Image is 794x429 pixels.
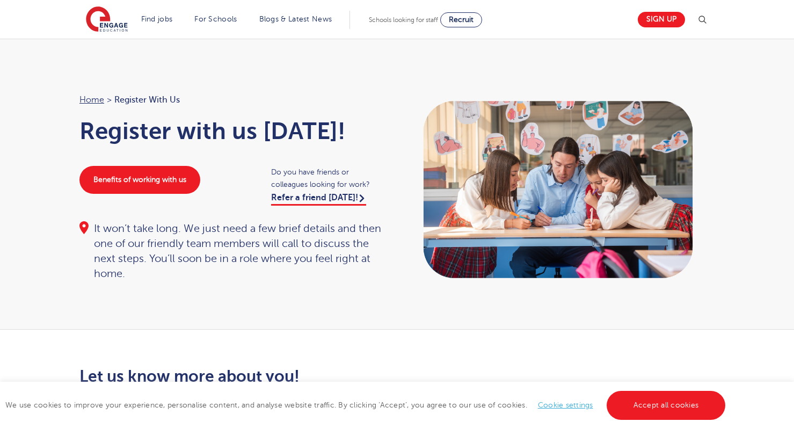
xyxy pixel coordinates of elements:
span: Register with us [114,93,180,107]
a: Benefits of working with us [79,166,200,194]
span: Recruit [449,16,474,24]
span: Do you have friends or colleagues looking for work? [271,166,387,191]
h2: Let us know more about you! [79,367,498,386]
a: Accept all cookies [607,391,726,420]
a: For Schools [194,15,237,23]
span: We use cookies to improve your experience, personalise content, and analyse website traffic. By c... [5,401,728,409]
span: > [107,95,112,105]
h1: Register with us [DATE]! [79,118,387,144]
a: Recruit [440,12,482,27]
a: Cookie settings [538,401,593,409]
a: Sign up [638,12,685,27]
div: It won’t take long. We just need a few brief details and then one of our friendly team members wi... [79,221,387,281]
a: Blogs & Latest News [259,15,332,23]
a: Refer a friend [DATE]! [271,193,366,206]
img: Engage Education [86,6,128,33]
a: Home [79,95,104,105]
a: Find jobs [141,15,173,23]
span: Schools looking for staff [369,16,438,24]
nav: breadcrumb [79,93,387,107]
